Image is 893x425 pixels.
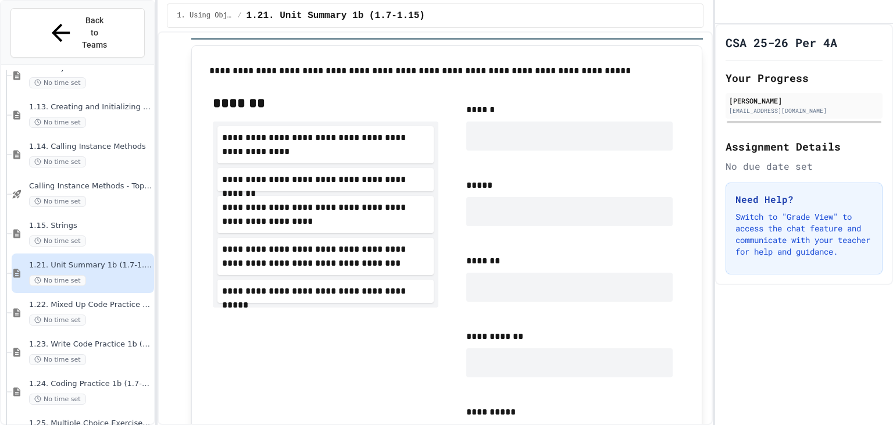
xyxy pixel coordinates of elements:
span: No time set [29,156,86,167]
p: Switch to "Grade View" to access the chat feature and communicate with your teacher for help and ... [735,211,873,258]
span: 1.24. Coding Practice 1b (1.7-1.15) [29,379,152,389]
span: No time set [29,196,86,207]
span: 1.14. Calling Instance Methods [29,142,152,152]
div: No due date set [726,159,883,173]
h2: Assignment Details [726,138,883,155]
span: No time set [29,117,86,128]
span: No time set [29,235,86,247]
span: Calling Instance Methods - Topic 1.14 [29,181,152,191]
h1: CSA 25-26 Per 4A [726,34,837,51]
h2: Your Progress [726,70,883,86]
span: No time set [29,275,86,286]
button: Back to Teams [10,8,145,58]
span: 1.15. Strings [29,221,152,231]
div: [EMAIL_ADDRESS][DOMAIN_NAME] [729,106,879,115]
span: No time set [29,315,86,326]
h3: Need Help? [735,192,873,206]
span: 1.21. Unit Summary 1b (1.7-1.15) [29,260,152,270]
span: Back to Teams [81,15,109,51]
span: 1.22. Mixed Up Code Practice 1b (1.7-1.15) [29,300,152,310]
span: No time set [29,77,86,88]
span: 1.23. Write Code Practice 1b (1.7-1.15) [29,340,152,349]
span: 1.13. Creating and Initializing Objects: Constructors [29,102,152,112]
span: No time set [29,394,86,405]
div: [PERSON_NAME] [729,95,879,106]
span: 1. Using Objects and Methods [177,11,233,20]
span: / [237,11,241,20]
span: No time set [29,354,86,365]
span: 1.21. Unit Summary 1b (1.7-1.15) [247,9,425,23]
